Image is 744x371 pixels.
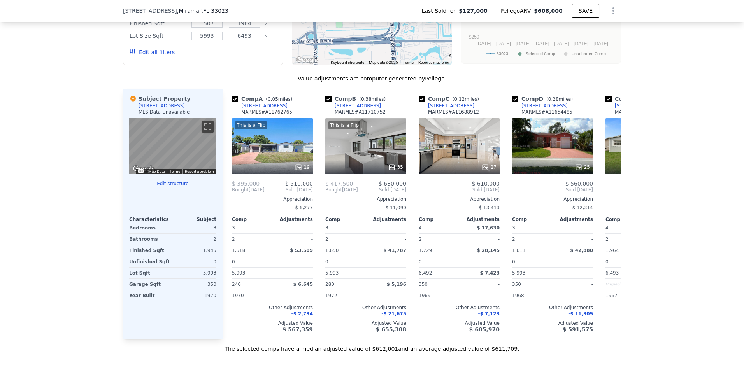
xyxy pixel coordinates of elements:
[148,169,165,174] button: Map Data
[419,216,459,222] div: Comp
[335,103,381,109] div: [STREET_ADDRESS]
[605,3,621,19] button: Show Options
[475,225,500,231] span: -$ 17,630
[554,268,593,278] div: -
[554,256,593,267] div: -
[605,320,686,326] div: Adjusted Value
[521,103,568,109] div: [STREET_ADDRESS]
[325,248,339,253] span: 1,650
[169,169,180,173] a: Terms (opens in new tab)
[174,234,216,245] div: 2
[461,290,500,301] div: -
[419,225,422,231] span: 4
[232,259,235,264] span: 0
[232,216,272,222] div: Comp
[325,320,406,326] div: Adjusted Value
[605,95,669,103] div: Comp E
[291,311,313,317] span: -$ 2,794
[419,320,500,326] div: Adjusted Value
[274,268,313,278] div: -
[383,248,406,253] span: $ 41,787
[174,256,216,267] div: 0
[129,268,171,278] div: Lot Sqft
[449,96,482,102] span: ( miles)
[422,7,459,15] span: Last Sold for
[605,234,644,245] div: 2
[516,41,530,46] text: [DATE]
[384,205,406,210] span: -$ 11,090
[575,163,590,171] div: 25
[325,282,334,287] span: 280
[419,290,458,301] div: 1969
[129,222,171,233] div: Bedrooms
[512,282,521,287] span: 350
[367,256,406,267] div: -
[232,180,260,187] span: $ 395,000
[131,164,157,174] a: Open this area in Google Maps (opens a new window)
[428,109,479,115] div: MARMLS # A11688912
[469,34,479,40] text: $250
[232,320,313,326] div: Adjusted Value
[232,290,271,301] div: 1970
[123,7,177,15] span: [STREET_ADDRESS]
[461,234,500,245] div: -
[512,187,593,193] span: Sold [DATE]
[367,268,406,278] div: -
[283,326,313,332] span: $ 567,359
[129,279,171,290] div: Garage Sqft
[512,270,525,276] span: 5,993
[512,234,551,245] div: 2
[461,256,500,267] div: -
[477,248,500,253] span: $ 28,145
[526,51,555,56] text: Selected Comp
[293,282,313,287] span: $ 6,645
[325,259,328,264] span: 0
[274,290,313,301] div: -
[123,339,621,353] div: The selected comps have a median adjusted value of $612,001 and an average adjusted value of $611...
[512,216,553,222] div: Comp
[123,75,621,82] div: Value adjustments are computer generated by Pellego .
[572,4,599,18] button: SAVE
[129,95,190,103] div: Subject Property
[512,225,515,231] span: 3
[419,248,432,253] span: 1,729
[232,270,245,276] span: 5,993
[512,259,515,264] span: 0
[241,103,288,109] div: [STREET_ADDRESS]
[543,96,576,102] span: ( miles)
[129,245,171,256] div: Finished Sqft
[605,202,686,213] div: -
[593,41,608,46] text: [DATE]
[232,103,288,109] a: [STREET_ADDRESS]
[174,290,216,301] div: 1970
[428,103,474,109] div: [STREET_ADDRESS]
[570,248,593,253] span: $ 42,880
[478,270,500,276] span: -$ 7,423
[325,234,364,245] div: 2
[129,180,216,187] button: Edit structure
[478,311,500,317] span: -$ 7,123
[419,95,482,103] div: Comp C
[290,248,313,253] span: $ 53,509
[325,270,339,276] span: 5,993
[496,41,511,46] text: [DATE]
[202,8,228,14] span: , FL 33023
[419,282,428,287] span: 350
[454,96,465,102] span: 0.12
[130,18,187,29] div: Finished Sqft
[481,163,497,171] div: 27
[241,109,292,115] div: MARMLS # A11762765
[202,121,214,133] button: Toggle fullscreen view
[325,216,366,222] div: Comp
[232,187,249,193] span: Bought
[232,187,265,193] div: [DATE]
[605,225,609,231] span: 4
[388,163,403,171] div: 35
[554,222,593,233] div: -
[512,290,551,301] div: 1968
[129,118,216,174] div: Street View
[605,196,686,202] div: Appreciation
[369,60,398,65] span: Map data ©2025
[521,109,572,115] div: MARMLS # A11654485
[512,196,593,202] div: Appreciation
